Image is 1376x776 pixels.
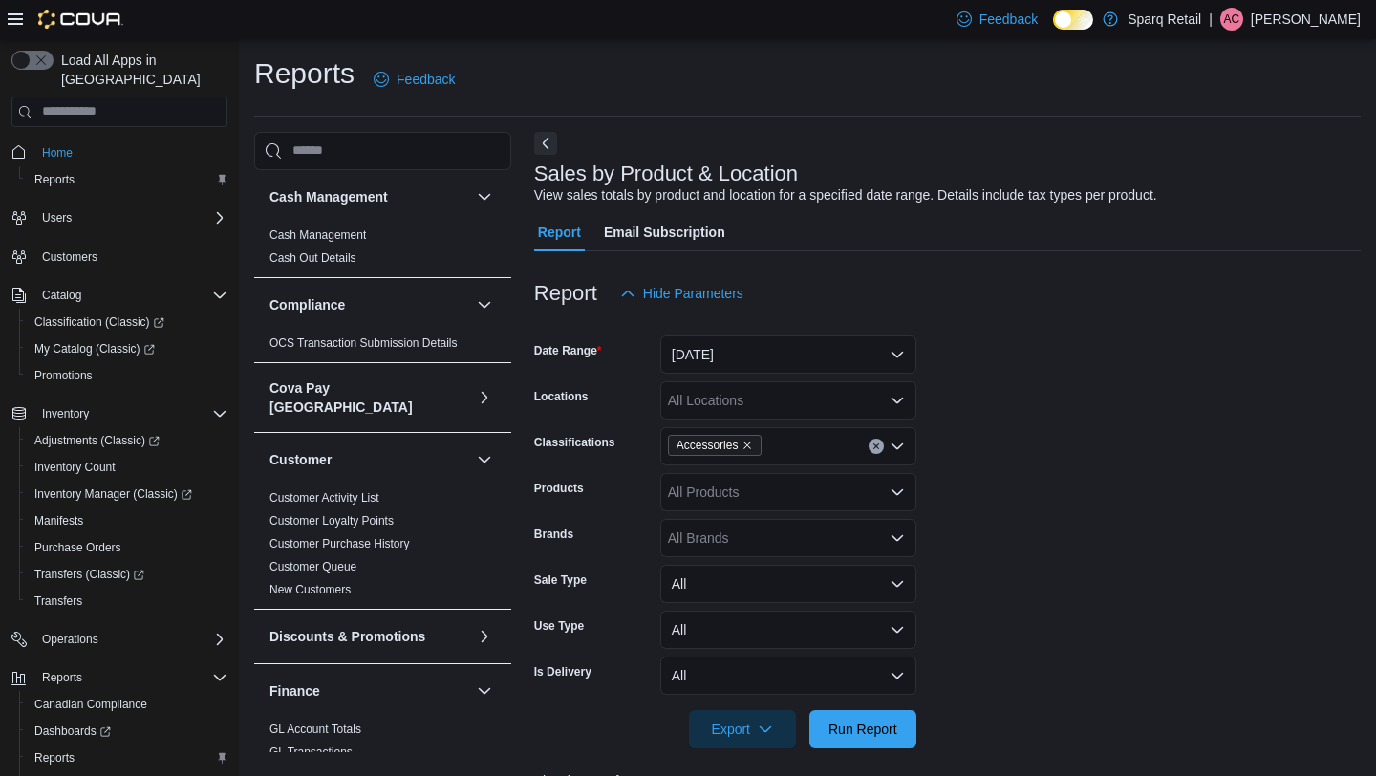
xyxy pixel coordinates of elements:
[269,627,469,646] button: Discounts & Promotions
[27,456,123,479] a: Inventory Count
[19,534,235,561] button: Purchase Orders
[27,563,152,586] a: Transfers (Classic)
[42,145,73,161] span: Home
[742,440,753,451] button: Remove Accessories from selection in this group
[269,450,332,469] h3: Customer
[19,335,235,362] a: My Catalog (Classic)
[660,657,916,695] button: All
[34,402,97,425] button: Inventory
[269,335,458,351] span: OCS Transaction Submission Details
[34,341,155,356] span: My Catalog (Classic)
[269,537,410,550] a: Customer Purchase History
[534,664,591,679] label: Is Delivery
[34,314,164,330] span: Classification (Classic)
[19,691,235,718] button: Canadian Compliance
[42,670,82,685] span: Reports
[4,626,235,653] button: Operations
[34,172,75,187] span: Reports
[19,427,235,454] a: Adjustments (Classic)
[34,540,121,555] span: Purchase Orders
[19,166,235,193] button: Reports
[473,293,496,316] button: Compliance
[473,185,496,208] button: Cash Management
[890,530,905,546] button: Open list of options
[677,436,739,455] span: Accessories
[1209,8,1213,31] p: |
[34,513,83,528] span: Manifests
[4,664,235,691] button: Reports
[534,185,1157,205] div: View sales totals by product and location for a specified date range. Details include tax types p...
[19,454,235,481] button: Inventory Count
[27,720,118,743] a: Dashboards
[269,295,345,314] h3: Compliance
[890,393,905,408] button: Open list of options
[27,337,227,360] span: My Catalog (Classic)
[890,485,905,500] button: Open list of options
[269,559,356,574] span: Customer Queue
[269,627,425,646] h3: Discounts & Promotions
[1128,8,1201,31] p: Sparq Retail
[269,722,361,736] a: GL Account Totals
[27,311,172,334] a: Classification (Classic)
[27,456,227,479] span: Inventory Count
[254,718,511,771] div: Finance
[254,54,355,93] h1: Reports
[366,60,462,98] a: Feedback
[42,210,72,226] span: Users
[269,745,353,759] a: GL Transactions
[27,746,82,769] a: Reports
[534,481,584,496] label: Products
[269,722,361,737] span: GL Account Totals
[269,681,469,701] button: Finance
[269,560,356,573] a: Customer Queue
[19,561,235,588] a: Transfers (Classic)
[34,666,90,689] button: Reports
[4,400,235,427] button: Inventory
[660,565,916,603] button: All
[1053,10,1093,30] input: Dark Mode
[34,567,144,582] span: Transfers (Classic)
[34,433,160,448] span: Adjustments (Classic)
[19,744,235,771] button: Reports
[34,593,82,609] span: Transfers
[269,187,388,206] h3: Cash Management
[27,483,200,506] a: Inventory Manager (Classic)
[27,429,227,452] span: Adjustments (Classic)
[269,513,394,528] span: Customer Loyalty Points
[473,448,496,471] button: Customer
[660,611,916,649] button: All
[269,228,366,242] a: Cash Management
[254,224,511,277] div: Cash Management
[668,435,763,456] span: Accessories
[42,249,97,265] span: Customers
[34,140,227,164] span: Home
[700,710,785,748] span: Export
[27,509,227,532] span: Manifests
[269,491,379,505] a: Customer Activity List
[34,628,227,651] span: Operations
[27,311,227,334] span: Classification (Classic)
[42,288,81,303] span: Catalog
[269,582,351,597] span: New Customers
[643,284,743,303] span: Hide Parameters
[34,284,227,307] span: Catalog
[19,362,235,389] button: Promotions
[4,282,235,309] button: Catalog
[269,681,320,701] h3: Finance
[534,527,573,542] label: Brands
[269,336,458,350] a: OCS Transaction Submission Details
[19,481,235,507] a: Inventory Manager (Classic)
[269,583,351,596] a: New Customers
[869,439,884,454] button: Clear input
[27,563,227,586] span: Transfers (Classic)
[828,720,897,739] span: Run Report
[254,332,511,362] div: Compliance
[269,490,379,506] span: Customer Activity List
[4,243,235,270] button: Customers
[269,295,469,314] button: Compliance
[269,227,366,243] span: Cash Management
[27,364,227,387] span: Promotions
[660,335,916,374] button: [DATE]
[269,250,356,266] span: Cash Out Details
[890,439,905,454] button: Open list of options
